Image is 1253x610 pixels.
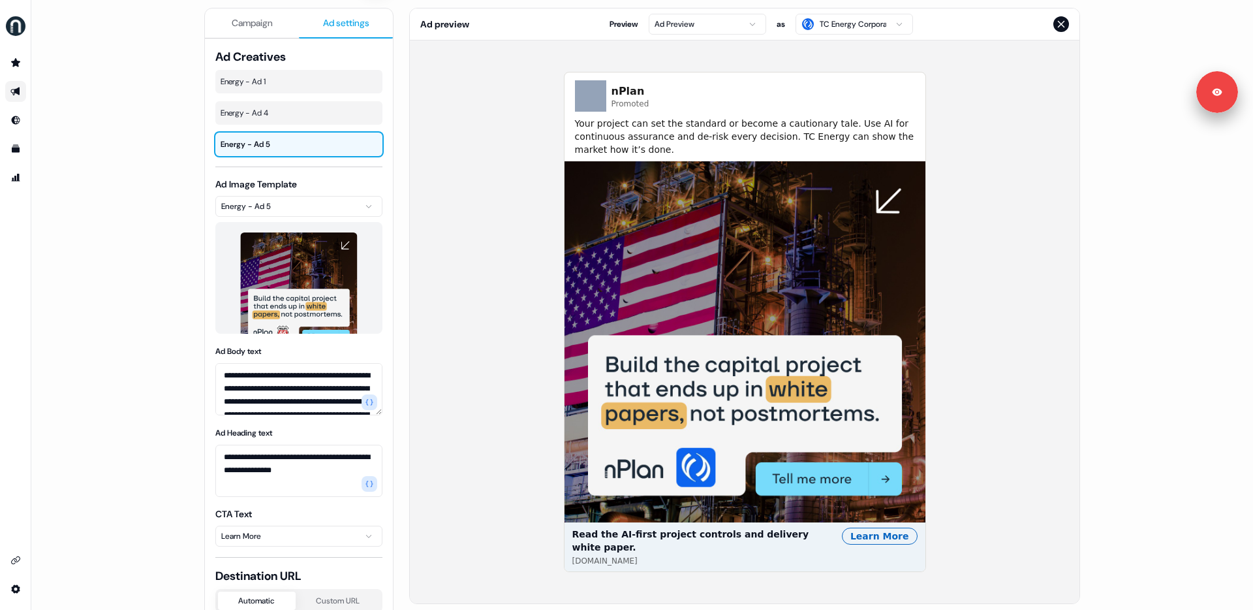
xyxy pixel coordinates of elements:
a: Go to attribution [5,167,26,188]
div: Learn More [842,528,918,545]
label: Ad Image Template [215,178,297,190]
a: Go to outbound experience [5,81,26,102]
span: Read the AI-first project controls and delivery white paper. [572,528,831,554]
a: Go to integrations [5,579,26,600]
span: Energy - Ad 4 [221,106,377,120]
span: Ad Creatives [215,49,382,65]
span: Promoted [611,99,649,109]
a: Go to templates [5,138,26,159]
label: Ad Heading text [215,428,272,438]
button: Automatic [218,592,296,610]
label: CTA Text [215,508,252,520]
span: Preview [610,18,638,31]
span: Ad preview [420,18,469,31]
span: nPlan [611,84,649,99]
a: Go to prospects [5,52,26,73]
span: [DOMAIN_NAME] [572,556,638,566]
button: Close preview [1053,16,1069,32]
span: Your project can set the standard or become a cautionary tale. Use AI for continuous assurance an... [575,117,915,156]
span: as [777,18,785,31]
span: Destination URL [215,568,382,584]
span: Campaign [232,16,273,29]
button: Custom URL [296,592,380,610]
span: Ad settings [323,16,369,29]
span: Energy - Ad 1 [221,75,377,88]
span: Energy - Ad 5 [221,138,377,151]
label: Ad Body text [215,346,261,357]
a: Go to integrations [5,550,26,571]
button: Read the AI-first project controls and delivery white paper.[DOMAIN_NAME]Learn More [565,161,925,571]
a: Go to Inbound [5,110,26,131]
